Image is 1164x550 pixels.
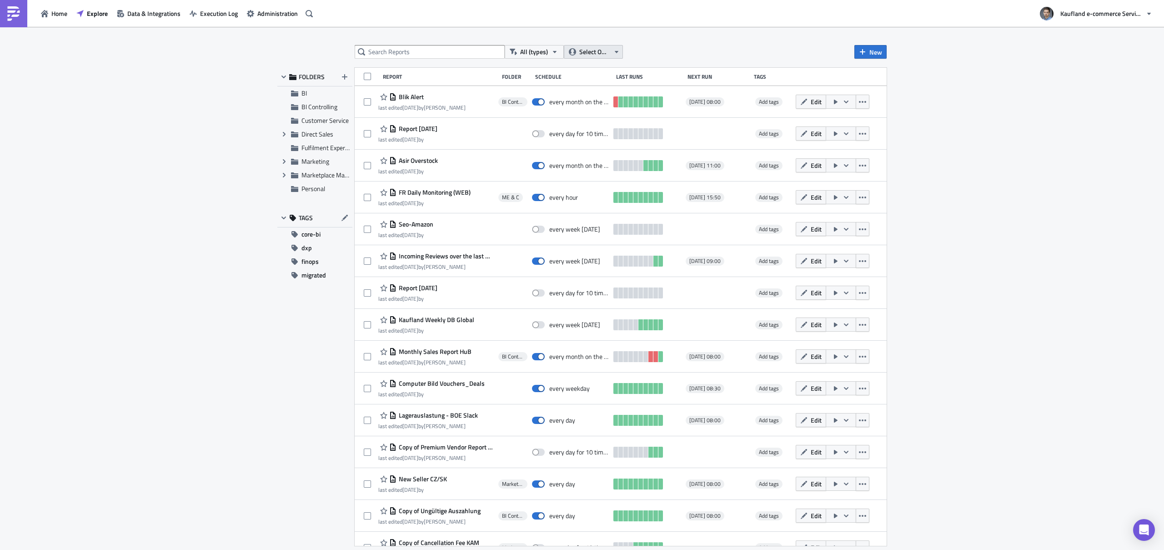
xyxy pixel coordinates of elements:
span: Seo-Amazon [396,220,433,228]
span: [DATE] 09:00 [689,257,721,265]
div: every day [549,512,575,520]
a: Explore [72,6,112,20]
time: 2025-08-15T10:10:51Z [402,199,418,207]
span: [DATE] 08:00 [689,512,721,520]
div: last edited by [378,327,474,334]
time: 2025-08-21T12:38:51Z [402,103,418,112]
button: Data & Integrations [112,6,185,20]
a: Administration [242,6,302,20]
button: finops [277,255,352,268]
time: 2025-08-12T10:16:04Z [402,231,418,239]
span: Blik Alert [396,93,424,101]
span: Personal [301,184,325,193]
time: 2025-07-23T10:06:47Z [402,454,418,462]
span: Marketplace Management [502,480,524,488]
span: Copy of Premium Vendor Report - Direct Sales [396,443,494,451]
button: Kaufland e-commerce Services GmbH & Co. KG [1034,4,1157,24]
div: Folder [502,73,531,80]
span: Customer Service [301,116,349,125]
div: last edited by [378,168,438,175]
span: Add tags [759,161,779,170]
span: Add tags [755,225,783,234]
button: Edit [796,254,826,268]
span: Select Owner [579,47,610,57]
button: migrated [277,268,352,282]
span: Edit [811,161,822,170]
div: Open Intercom Messenger [1133,519,1155,541]
div: Next Run [687,73,750,80]
div: every hour [549,193,578,202]
span: Add tags [755,416,783,425]
span: Add tags [759,511,779,520]
div: every day for 10 times [549,448,609,456]
span: Add tags [755,129,783,138]
span: Edit [811,129,822,138]
span: Add tags [759,352,779,361]
div: Tags [754,73,792,80]
span: Edit [811,352,822,361]
div: last edited by [378,232,433,238]
span: Report 2025-08-11 [396,284,437,292]
button: Edit [796,318,826,332]
button: dxp [277,241,352,255]
span: Edit [811,511,822,520]
time: 2025-08-04T07:57:52Z [402,358,418,367]
span: Edit [811,447,822,457]
span: BI Controlling [301,102,337,111]
time: 2025-07-10T13:57:29Z [402,422,418,430]
time: 2025-07-14T07:07:07Z [402,517,418,526]
span: Add tags [755,384,783,393]
div: last edited by [PERSON_NAME] [378,454,494,461]
span: TAGS [299,214,313,222]
span: [DATE] 08:00 [689,417,721,424]
span: BI Controlling [502,98,524,106]
span: Add tags [759,448,779,456]
span: Add tags [759,193,779,202]
span: Execution Log [200,9,238,18]
div: last edited by [PERSON_NAME] [378,104,466,111]
div: last edited by [378,200,471,207]
span: Add tags [755,97,783,106]
span: Edit [811,97,822,106]
span: BI [301,88,307,98]
div: every month on the 1st [549,353,609,361]
span: Copy of Ungültige Auszahlung [396,507,481,515]
div: every day [549,480,575,488]
button: Edit [796,190,826,204]
div: last edited by [PERSON_NAME] [378,359,472,366]
span: BI Controlling [502,353,524,360]
span: [DATE] 11:00 [689,162,721,169]
a: Execution Log [185,6,242,20]
span: Add tags [759,384,779,393]
span: Edit [811,383,822,393]
button: Edit [796,95,826,109]
span: Direct Sales [301,129,333,139]
span: Edit [811,288,822,298]
button: Edit [796,445,826,459]
span: Add tags [759,97,779,106]
button: Edit [796,349,826,363]
span: FOLDERS [299,73,325,81]
button: Edit [796,126,826,141]
span: Lagerauslastung - BOE Slack [396,411,478,419]
div: every week on Tuesday [549,321,600,329]
span: [DATE] 08:00 [689,353,721,360]
button: Home [36,6,72,20]
div: last edited by [378,295,437,302]
span: BI Controlling [502,512,524,520]
time: 2025-08-20T08:11:47Z [402,326,418,335]
span: Edit [811,479,822,489]
button: New [854,45,887,59]
span: Data & Integrations [127,9,181,18]
span: Add tags [755,352,783,361]
span: Add tags [755,257,783,266]
time: 2025-08-11T09:36:23Z [402,485,418,494]
span: Monthly Sales Report HuB [396,348,472,356]
span: New [869,47,882,57]
time: 2025-08-20T11:38:11Z [402,167,418,176]
div: every day for 10 times [549,289,609,297]
span: [DATE] 08:00 [689,98,721,106]
span: Edit [811,224,822,234]
span: migrated [301,268,326,282]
